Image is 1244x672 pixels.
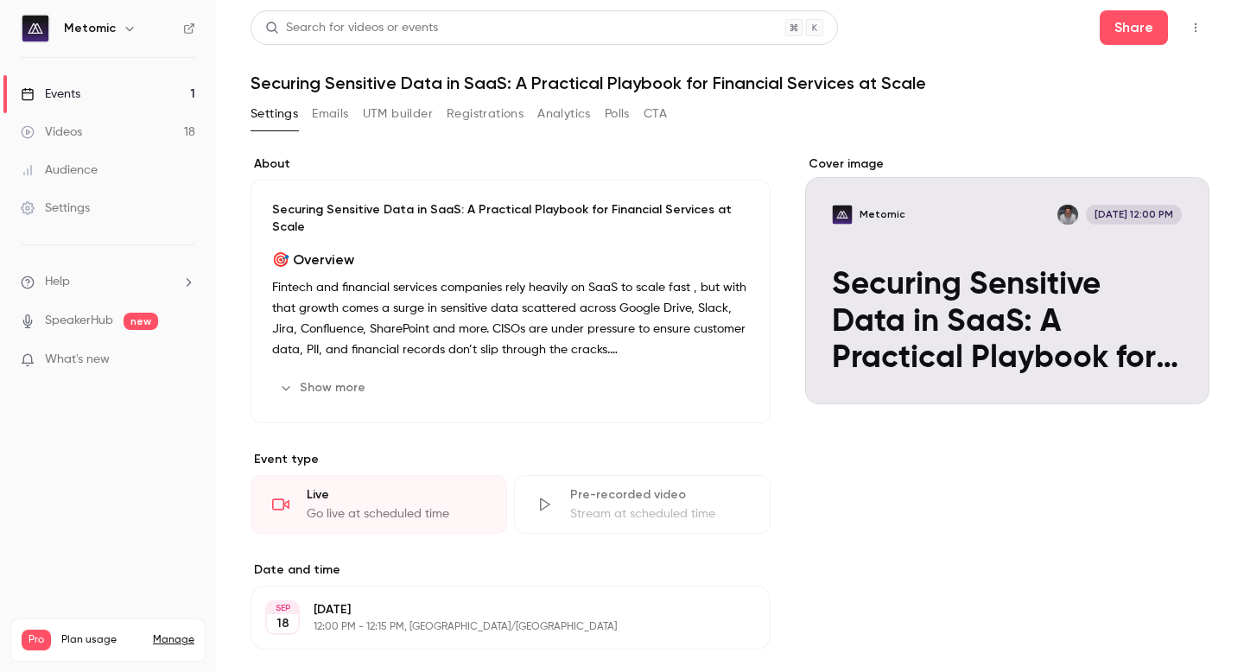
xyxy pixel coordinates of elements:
[251,451,771,468] p: Event type
[265,19,438,37] div: Search for videos or events
[276,615,289,632] p: 18
[537,100,591,128] button: Analytics
[251,100,298,128] button: Settings
[61,633,143,647] span: Plan usage
[272,250,749,270] h2: 🎯 Overview
[272,201,749,236] p: Securing Sensitive Data in SaaS: A Practical Playbook for Financial Services at Scale
[22,630,51,650] span: Pro
[514,475,771,534] div: Pre-recorded videoStream at scheduled time
[307,486,486,504] div: Live
[45,351,110,369] span: What's new
[314,620,679,634] p: 12:00 PM - 12:15 PM, [GEOGRAPHIC_DATA]/[GEOGRAPHIC_DATA]
[363,100,433,128] button: UTM builder
[45,312,113,330] a: SpeakerHub
[272,374,376,402] button: Show more
[21,273,195,291] li: help-dropdown-opener
[307,505,486,523] div: Go live at scheduled time
[644,100,667,128] button: CTA
[312,100,348,128] button: Emails
[64,20,116,37] h6: Metomic
[153,633,194,647] a: Manage
[447,100,524,128] button: Registrations
[1100,10,1168,45] button: Share
[251,561,771,579] label: Date and time
[21,124,82,141] div: Videos
[175,352,195,368] iframe: Noticeable Trigger
[251,475,507,534] div: LiveGo live at scheduled time
[272,277,749,360] p: Fintech and financial services companies rely heavily on SaaS to scale fast , but with that growt...
[570,486,749,504] div: Pre-recorded video
[21,200,90,217] div: Settings
[22,15,49,42] img: Metomic
[805,155,1209,173] label: Cover image
[314,601,679,618] p: [DATE]
[251,155,771,173] label: About
[21,86,80,103] div: Events
[45,273,70,291] span: Help
[805,155,1209,404] section: Cover image
[251,73,1209,93] h1: Securing Sensitive Data in SaaS: A Practical Playbook for Financial Services at Scale
[570,505,749,523] div: Stream at scheduled time
[21,162,98,179] div: Audience
[124,313,158,330] span: new
[605,100,630,128] button: Polls
[267,602,298,614] div: SEP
